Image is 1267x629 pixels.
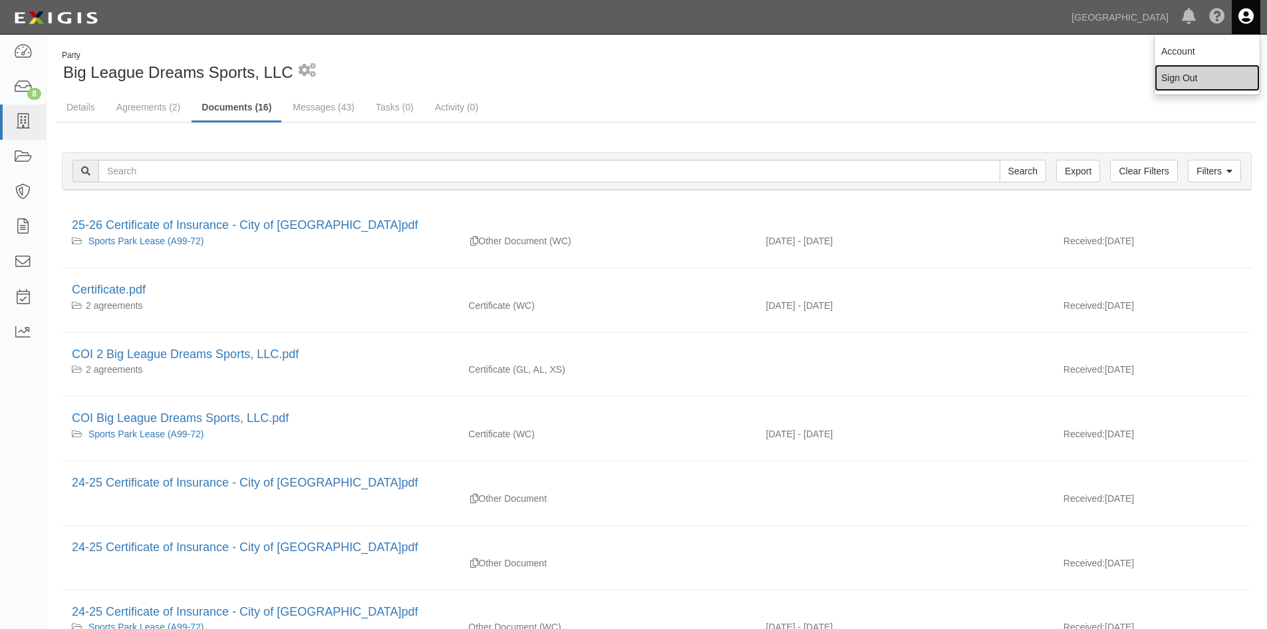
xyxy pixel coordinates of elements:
a: Details [57,94,105,120]
a: Tasks (0) [366,94,424,120]
p: Received: [1063,427,1105,441]
a: COI 2 Big League Dreams Sports, LLC.pdf [72,347,299,361]
a: 25-26 Certificate of Insurance - City of [GEOGRAPHIC_DATA]pdf [72,218,418,232]
a: Agreements (2) [106,94,190,120]
p: Received: [1063,363,1105,376]
a: Documents (16) [192,94,281,122]
div: General Liability Auto Liability Excess/Umbrella Liability [458,363,756,376]
a: Certificate.pdf [72,283,146,296]
a: Clear Filters [1110,160,1177,182]
input: Search [1000,160,1046,182]
a: Sign Out [1155,65,1260,91]
div: 8 [27,88,41,100]
div: 25-26 Certificate of Insurance - City of Chino Hills.pdf [72,217,1242,234]
div: Duplicate [470,234,478,248]
div: Sports Park Lease (A99-72) [72,234,448,248]
div: Sports Park Lease (A99-72) Consulting Agreement (A99-74) [72,363,448,376]
div: Effective - Expiration [756,556,1054,557]
div: Other Document [458,492,756,505]
i: Help Center - Complianz [1209,9,1225,25]
div: [DATE] [1054,363,1252,383]
div: [DATE] [1054,299,1252,319]
a: Activity (0) [425,94,488,120]
div: Certificate.pdf [72,282,1242,299]
div: COI 2 Big League Dreams Sports, LLC.pdf [72,346,1242,363]
div: Workers Compensation/Employers Liability [458,234,756,248]
div: 24-25 Certificate of Insurance - City of Chino Hills.pdf [72,539,1242,556]
p: Received: [1063,234,1105,248]
div: Other Document [458,556,756,570]
p: Received: [1063,299,1105,312]
div: Workers Compensation/Employers Liability [458,427,756,441]
a: [GEOGRAPHIC_DATA] [1065,4,1175,31]
span: Big League Dreams Sports, LLC [63,63,293,81]
i: 1 scheduled workflow [299,64,316,78]
div: Party [62,50,293,61]
div: COI Big League Dreams Sports, LLC.pdf [72,410,1242,427]
div: Workers Compensation/Employers Liability [458,299,756,312]
input: Search [98,160,1000,182]
a: 24-25 Certificate of Insurance - City of [GEOGRAPHIC_DATA]pdf [72,540,418,554]
div: Big League Dreams Sports, LLC [57,50,647,84]
div: Effective - Expiration [756,363,1054,363]
p: Received: [1063,556,1105,570]
div: 24-25 Certificate of Insurance - City of Chino Hills.pdf [72,475,1242,492]
a: Account [1155,38,1260,65]
div: [DATE] [1054,234,1252,254]
div: [DATE] [1054,556,1252,576]
div: Sports Park Lease (A99-72) Consulting Agreement (A99-74) [72,299,448,312]
img: logo-5460c22ac91f19d4615b14bd174203de0afe785f0fc80cf4dbbc73dc1793850b.png [10,6,102,30]
a: Sports Park Lease (A99-72) [88,236,204,246]
div: Sports Park Lease (A99-72) [72,427,448,441]
p: Received: [1063,492,1105,505]
div: Effective 10/01/2025 - Expiration 10/01/2026 [756,299,1054,312]
a: COI Big League Dreams Sports, LLC.pdf [72,411,289,425]
a: Sports Park Lease (A99-72) [88,429,204,439]
div: [DATE] [1054,427,1252,447]
div: Duplicate [470,556,478,570]
div: Effective 10/01/2024 - Expiration 10/01/2025 [756,427,1054,441]
div: 24-25 Certificate of Insurance - City of Chino Hills.pdf [72,604,1242,621]
div: [DATE] [1054,492,1252,512]
a: 24-25 Certificate of Insurance - City of [GEOGRAPHIC_DATA]pdf [72,476,418,489]
a: Messages (43) [283,94,364,120]
div: Duplicate [470,492,478,505]
a: 24-25 Certificate of Insurance - City of [GEOGRAPHIC_DATA]pdf [72,605,418,618]
div: Effective 10/01/2025 - Expiration 10/01/2026 [756,234,1054,248]
a: Export [1056,160,1100,182]
a: Filters [1188,160,1241,182]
